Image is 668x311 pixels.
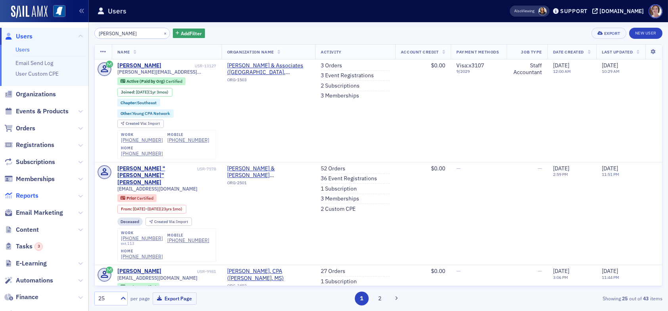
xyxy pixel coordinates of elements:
a: E-Learning [4,259,47,268]
button: × [162,29,169,36]
a: Chapter:Southeast [121,100,157,105]
a: [PERSON_NAME], CPA ([PERSON_NAME], MS) [227,268,310,282]
a: Active Certified [121,284,156,290]
button: AddFilter [173,29,205,38]
a: [PHONE_NUMBER] [167,137,209,143]
span: Holt & Associates (Laurel, MS) [227,62,310,76]
span: [DATE] [553,62,569,69]
span: [EMAIL_ADDRESS][DOMAIN_NAME] [117,275,197,281]
div: mobile [167,233,209,238]
span: Organization Name [227,49,274,55]
time: 10:29 AM [602,69,620,74]
div: [DOMAIN_NAME] [599,8,644,15]
a: 2 Subscriptions [321,82,360,90]
div: Import [126,122,160,126]
span: Email Marketing [16,208,63,217]
div: [PERSON_NAME] [117,268,161,275]
span: Registrations [16,141,54,149]
div: Active (Paid by Org): Active (Paid by Org): Certified [117,77,186,85]
span: E-Learning [16,259,47,268]
strong: 25 [621,295,629,302]
span: Automations [16,276,53,285]
div: Deceased [117,218,143,226]
img: SailAMX [53,5,65,17]
span: — [538,267,542,275]
div: Created Via: Import [117,120,164,128]
span: Active [126,284,140,290]
a: 36 Event Registrations [321,175,377,182]
span: Joined : [121,90,136,95]
div: work [121,132,163,137]
span: Created Via : [126,121,148,126]
span: Prior [126,195,137,201]
a: 3 Memberships [321,195,359,202]
a: Automations [4,276,53,285]
a: [PHONE_NUMBER] [121,254,163,259]
div: [PERSON_NAME] "[PERSON_NAME]" [PERSON_NAME] [117,165,196,186]
a: Users [15,46,30,53]
button: [DOMAIN_NAME] [592,8,647,14]
a: New User [629,28,662,39]
span: Last Updated [602,49,633,55]
div: [PERSON_NAME] [117,62,161,69]
button: Export [591,28,626,39]
a: [PHONE_NUMBER] [167,237,209,243]
span: Orders [16,124,35,133]
span: Name [117,49,130,55]
span: Profile [649,4,662,18]
div: Also [514,8,522,13]
button: 2 [373,292,387,305]
div: From: 1995-05-30 00:00:00 [117,205,186,214]
button: Export Page [153,292,197,305]
span: Active (Paid by Org) [126,78,166,84]
span: 9 / 2029 [456,69,501,74]
span: [DATE] [602,165,618,172]
div: home [121,249,163,254]
a: Active (Paid by Org) Certified [121,78,182,84]
div: ORG-2501 [227,180,310,188]
div: home [121,146,163,151]
a: 27 Orders [321,268,345,275]
span: Organizations [16,90,56,99]
div: work [121,231,163,235]
div: Import [154,220,188,224]
span: Certified [140,284,156,290]
span: [DATE] [147,206,160,212]
div: 25 [98,294,116,303]
div: Active: Active: Certified [117,283,160,291]
img: SailAMX [11,6,48,18]
a: 52 Orders [321,165,345,172]
div: (1yr 3mos) [136,90,168,95]
a: Content [4,225,39,234]
div: 3 [34,242,43,251]
a: Memberships [4,175,55,183]
span: [DATE] [133,206,145,212]
label: per page [130,295,150,302]
span: Chapter : [121,100,137,105]
time: 11:44 PM [602,275,619,280]
time: 11:51 PM [602,172,619,177]
span: Reports [16,191,38,200]
div: Export [604,31,620,36]
span: [PERSON_NAME][EMAIL_ADDRESS][DOMAIN_NAME] [117,69,216,75]
span: Maxine Brock, CPA (McComb, MS) [227,268,310,282]
span: [EMAIL_ADDRESS][DOMAIN_NAME] [117,186,197,192]
a: View Homepage [48,5,65,19]
span: Job Type [521,49,542,55]
div: Staff Accountant [512,62,542,76]
div: ext. 113 [121,241,163,246]
a: Prior Certified [121,195,153,200]
div: Other: [117,109,174,117]
span: Certified [137,195,153,201]
button: 1 [355,292,369,305]
span: [DATE] [553,165,569,172]
a: Subscriptions [4,158,55,166]
a: [PHONE_NUMBER] [121,137,163,143]
span: Add Filter [181,30,202,37]
span: — [538,165,542,172]
a: Tasks3 [4,242,43,251]
a: Orders [4,124,35,133]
